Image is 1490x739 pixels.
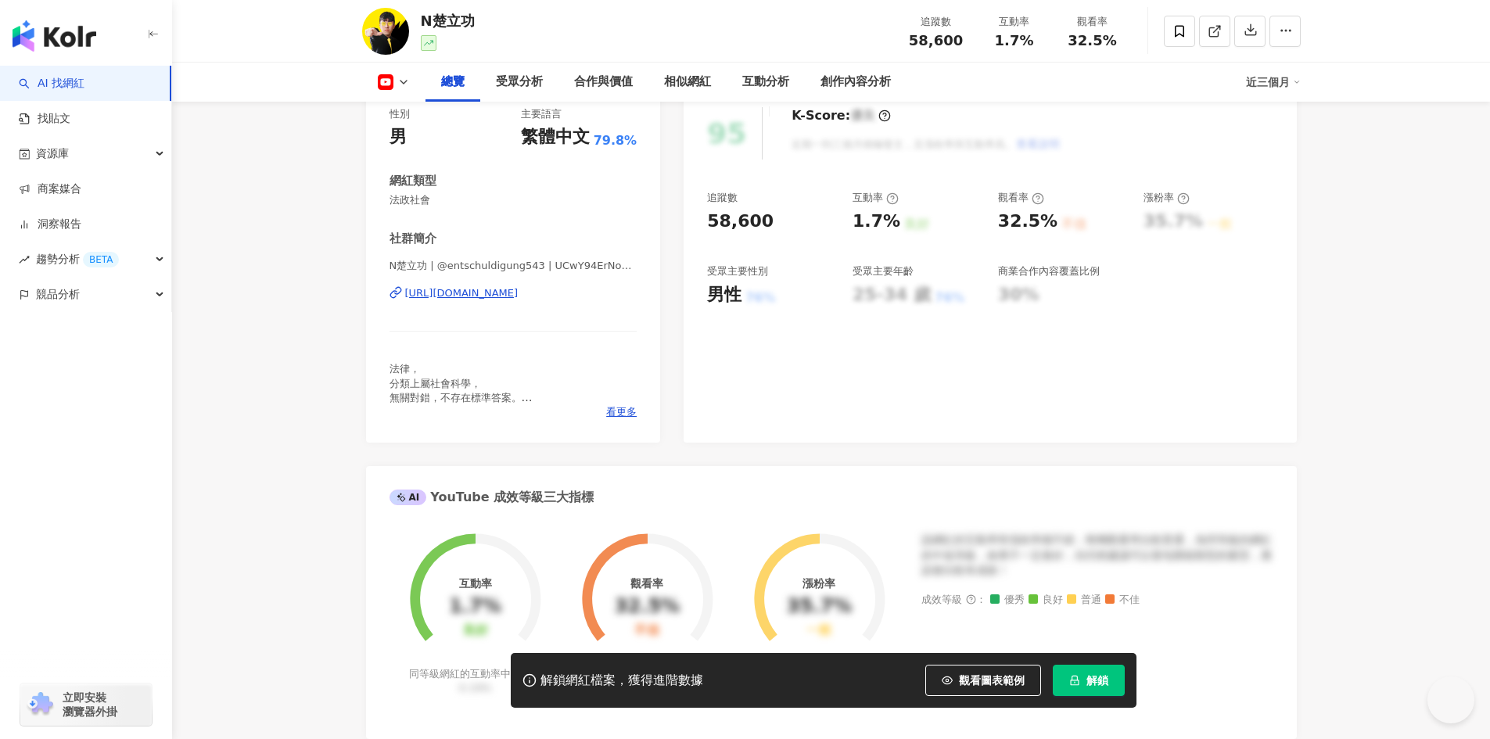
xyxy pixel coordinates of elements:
span: 看更多 [606,405,637,419]
button: 觀看圖表範例 [925,665,1041,696]
button: 解鎖 [1053,665,1125,696]
div: 漲粉率 [802,577,835,590]
div: 1.7% [853,210,900,234]
div: 社群簡介 [390,231,436,247]
div: 解鎖網紅檔案，獲得進階數據 [540,673,703,689]
a: [URL][DOMAIN_NAME] [390,286,637,300]
a: 找貼文 [19,111,70,127]
a: 商案媒合 [19,181,81,197]
span: 79.8% [594,132,637,149]
span: 法政社會 [390,193,637,207]
div: 32.5% [615,596,680,618]
div: 相似網紅 [664,73,711,91]
span: N楚立功 | @entschuldigung543 | UCwY94ErNoeaDf25XpxU8yhQ [390,259,637,273]
div: BETA [83,252,119,267]
span: 觀看圖表範例 [959,674,1025,687]
div: 受眾主要性別 [707,264,768,278]
div: 漲粉率 [1144,191,1190,205]
div: 創作內容分析 [820,73,891,91]
div: N楚立功 [421,11,475,30]
div: 主要語言 [521,107,562,121]
img: chrome extension [25,692,56,717]
span: lock [1069,675,1080,686]
span: 58,600 [909,32,963,48]
div: 繁體中文 [521,125,590,149]
img: KOL Avatar [362,8,409,55]
div: 追蹤數 [707,191,738,205]
span: rise [19,254,30,265]
div: [URL][DOMAIN_NAME] [405,286,519,300]
span: 解鎖 [1086,674,1108,687]
span: 普通 [1067,594,1101,606]
div: 不佳 [634,623,659,638]
div: 該網紅的互動率和漲粉率都不錯，唯獨觀看率比較普通，為同等級的網紅的中低等級，效果不一定會好，但仍然建議可以發包開箱類型的案型，應該會比較有成效！ [921,533,1273,579]
div: 58,600 [707,210,774,234]
div: YouTube 成效等級三大指標 [390,489,594,506]
div: 性別 [390,107,410,121]
a: searchAI 找網紅 [19,76,84,91]
div: 互動分析 [742,73,789,91]
span: 1.7% [995,33,1034,48]
div: 32.5% [998,210,1057,234]
img: logo [13,20,96,52]
div: 受眾分析 [496,73,543,91]
span: 32.5% [1068,33,1116,48]
div: 成效等級 ： [921,594,1273,606]
div: 觀看率 [998,191,1044,205]
span: 趨勢分析 [36,242,119,277]
div: 男性 [707,283,741,307]
span: 資源庫 [36,136,69,171]
span: 不佳 [1105,594,1140,606]
a: chrome extension立即安裝 瀏覽器外掛 [20,683,152,726]
div: 互動率 [985,14,1044,30]
span: 良好 [1029,594,1063,606]
div: 良好 [463,623,488,638]
div: 總覽 [441,73,465,91]
div: 觀看率 [630,577,663,590]
span: 競品分析 [36,277,80,312]
div: 觀看率 [1063,14,1122,30]
div: 互動率 [459,577,492,590]
div: K-Score : [792,107,891,124]
a: 洞察報告 [19,217,81,232]
div: 網紅類型 [390,173,436,189]
div: 35.7% [787,596,852,618]
div: 合作與價值 [574,73,633,91]
div: 1.7% [449,596,501,618]
div: 商業合作內容覆蓋比例 [998,264,1100,278]
div: 近三個月 [1246,70,1301,95]
span: 優秀 [990,594,1025,606]
div: 互動率 [853,191,899,205]
div: AI [390,490,427,505]
div: 一般 [806,623,831,638]
div: 男 [390,125,407,149]
div: 追蹤數 [907,14,966,30]
div: 受眾主要年齡 [853,264,914,278]
span: 立即安裝 瀏覽器外掛 [63,691,117,719]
